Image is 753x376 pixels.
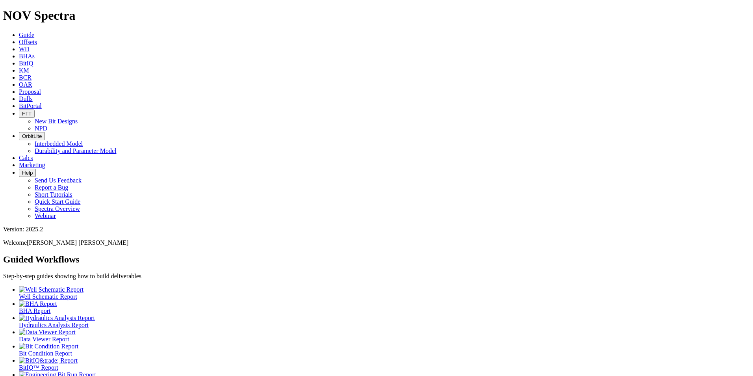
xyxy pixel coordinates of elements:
h2: Guided Workflows [3,254,750,265]
img: BHA Report [19,300,57,307]
span: OrbitLite [22,133,42,139]
a: Report a Bug [35,184,68,191]
span: Well Schematic Report [19,293,77,300]
a: OAR [19,81,32,88]
span: Hydraulics Analysis Report [19,322,89,328]
a: BitIQ&trade; Report BitIQ™ Report [19,357,750,371]
a: Interbedded Model [35,140,83,147]
span: Bit Condition Report [19,350,72,357]
p: Welcome [3,239,750,246]
span: Help [22,170,33,176]
a: BitIQ [19,60,33,67]
a: New Bit Designs [35,118,78,125]
a: Proposal [19,88,41,95]
div: Version: 2025.2 [3,226,750,233]
a: Short Tutorials [35,191,72,198]
img: Bit Condition Report [19,343,78,350]
a: Send Us Feedback [35,177,82,184]
a: WD [19,46,30,52]
img: Hydraulics Analysis Report [19,315,95,322]
a: Offsets [19,39,37,45]
a: Calcs [19,154,33,161]
span: Data Viewer Report [19,336,69,342]
a: Dulls [19,95,33,102]
a: BitPortal [19,102,42,109]
a: Well Schematic Report Well Schematic Report [19,286,750,300]
span: BHA Report [19,307,50,314]
a: BHAs [19,53,35,60]
img: BitIQ&trade; Report [19,357,78,364]
img: Well Schematic Report [19,286,83,293]
button: OrbitLite [19,132,45,140]
a: Guide [19,32,34,38]
a: Hydraulics Analysis Report Hydraulics Analysis Report [19,315,750,328]
span: BitIQ™ Report [19,364,58,371]
a: Quick Start Guide [35,198,80,205]
h1: NOV Spectra [3,8,750,23]
a: NPD [35,125,47,132]
a: Durability and Parameter Model [35,147,117,154]
p: Step-by-step guides showing how to build deliverables [3,273,750,280]
a: Webinar [35,212,56,219]
a: BCR [19,74,32,81]
span: [PERSON_NAME] [PERSON_NAME] [27,239,128,246]
a: KM [19,67,29,74]
span: FTT [22,111,32,117]
a: Bit Condition Report Bit Condition Report [19,343,750,357]
a: BHA Report BHA Report [19,300,750,314]
a: Data Viewer Report Data Viewer Report [19,329,750,342]
img: Data Viewer Report [19,329,76,336]
a: Marketing [19,162,45,168]
a: Spectra Overview [35,205,80,212]
button: Help [19,169,36,177]
button: FTT [19,110,35,118]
